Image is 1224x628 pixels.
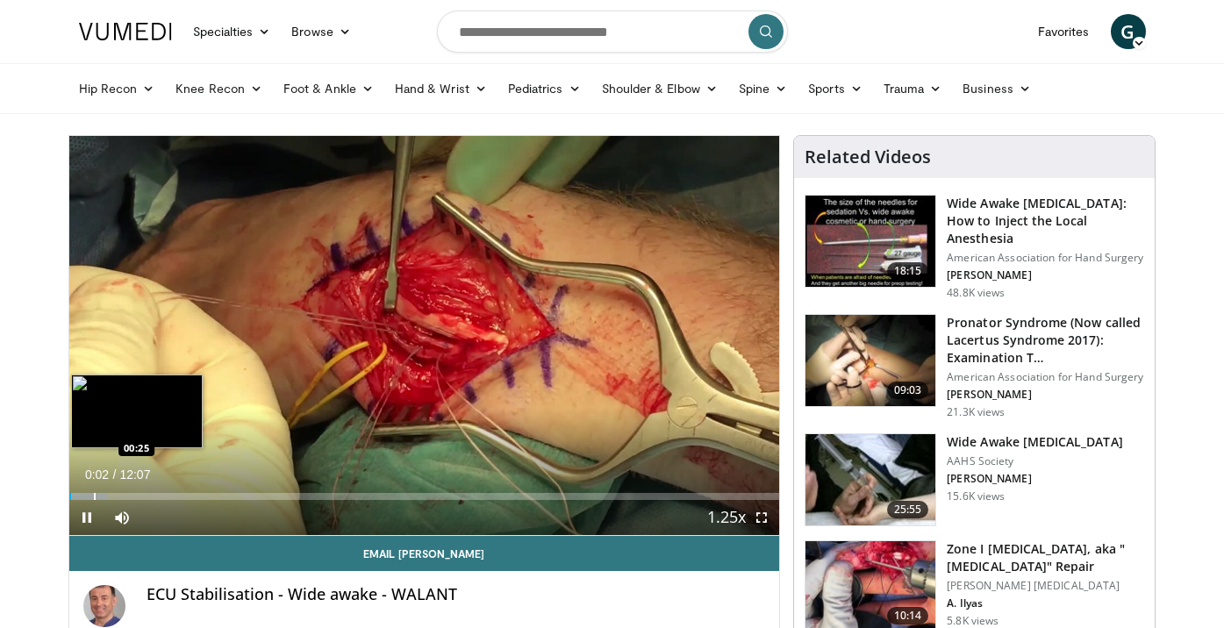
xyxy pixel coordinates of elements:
[805,195,1144,300] a: 18:15 Wide Awake [MEDICAL_DATA]: How to Inject the Local Anesthesia American Association for Hand...
[947,286,1005,300] p: 48.8K views
[728,71,798,106] a: Spine
[947,579,1144,593] p: [PERSON_NAME] [MEDICAL_DATA]
[947,195,1144,247] h3: Wide Awake [MEDICAL_DATA]: How to Inject the Local Anesthesia
[113,467,117,482] span: /
[947,540,1144,575] h3: Zone I [MEDICAL_DATA], aka "[MEDICAL_DATA]" Repair
[281,14,361,49] a: Browse
[887,607,929,624] span: 10:14
[887,501,929,518] span: 25:55
[887,382,929,399] span: 09:03
[165,71,273,106] a: Knee Recon
[947,489,1005,503] p: 15.6K views
[805,315,935,406] img: ecc38c0f-1cd8-4861-b44a-401a34bcfb2f.150x105_q85_crop-smart_upscale.jpg
[69,536,780,571] a: Email [PERSON_NAME]
[68,71,166,106] a: Hip Recon
[69,493,780,500] div: Progress Bar
[805,314,1144,419] a: 09:03 Pronator Syndrome (Now called Lacertus Syndrome 2017): Examination T… American Association ...
[104,500,140,535] button: Mute
[183,14,282,49] a: Specialties
[887,262,929,280] span: 18:15
[947,388,1144,402] p: [PERSON_NAME]
[947,251,1144,265] p: American Association for Hand Surgery
[273,71,384,106] a: Foot & Ankle
[947,314,1144,367] h3: Pronator Syndrome (Now called Lacertus Syndrome 2017): Examination T…
[85,467,109,482] span: 0:02
[147,585,766,604] h4: ECU Stabilisation - Wide awake - WALANT
[1027,14,1100,49] a: Favorites
[591,71,728,106] a: Shoulder & Elbow
[805,196,935,287] img: Q2xRg7exoPLTwO8X4xMDoxOjBrO-I4W8_1.150x105_q85_crop-smart_upscale.jpg
[952,71,1041,106] a: Business
[947,370,1144,384] p: American Association for Hand Surgery
[1111,14,1146,49] a: G
[805,433,1144,526] a: 25:55 Wide Awake [MEDICAL_DATA] AAHS Society [PERSON_NAME] 15.6K views
[497,71,591,106] a: Pediatrics
[947,614,999,628] p: 5.8K views
[805,434,935,525] img: wide_awake_carpal_tunnel_100008556_2.jpg.150x105_q85_crop-smart_upscale.jpg
[947,454,1123,468] p: AAHS Society
[744,500,779,535] button: Fullscreen
[947,433,1123,451] h3: Wide Awake [MEDICAL_DATA]
[947,472,1123,486] p: [PERSON_NAME]
[798,71,873,106] a: Sports
[947,405,1005,419] p: 21.3K views
[709,500,744,535] button: Playback Rate
[873,71,953,106] a: Trauma
[83,585,125,627] img: Avatar
[69,136,780,536] video-js: Video Player
[805,146,931,168] h4: Related Videos
[119,467,150,482] span: 12:07
[384,71,497,106] a: Hand & Wrist
[947,268,1144,282] p: [PERSON_NAME]
[69,500,104,535] button: Pause
[947,596,1144,610] p: A. Ilyas
[79,23,172,40] img: VuMedi Logo
[437,11,788,53] input: Search topics, interventions
[71,375,203,448] img: image.jpeg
